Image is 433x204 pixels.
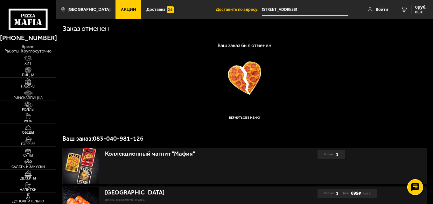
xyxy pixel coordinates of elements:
span: Санкт-Петербург, улица Белы Куна, 22к1 [262,4,348,16]
div: Кол-во: [324,150,339,159]
s: 749 ₽ [362,193,371,195]
h1: Ваш заказ был отменен [62,43,427,48]
p: лосось, Сыр креметте, огурец. [105,198,276,202]
div: Коллекционный магнит "Мафия" [105,150,276,158]
h1: Заказ отменен [62,25,109,32]
b: 699 ₽ [351,191,361,196]
p: Ваш заказ: 083-040-981-126 [62,135,427,142]
b: 1 [336,150,339,159]
span: Доставить по адресу: [216,7,262,12]
span: 0 шт. [415,10,427,14]
span: [GEOGRAPHIC_DATA] [67,7,110,12]
a: Вернуться в меню [62,111,427,125]
img: 15daf4d41897b9f0e9f617042186c801.svg [167,6,173,13]
span: Акции [121,7,136,12]
span: 0 руб. [415,5,427,10]
span: Доставка [146,7,165,12]
div: [GEOGRAPHIC_DATA] [105,189,276,196]
input: Ваш адрес доставки [262,4,348,16]
span: Войти [376,7,388,12]
div: Кол-во: [324,189,339,198]
span: Цена: [342,189,350,198]
b: 1 [336,189,339,198]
